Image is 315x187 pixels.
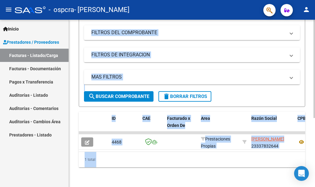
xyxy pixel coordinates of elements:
[91,29,285,36] mat-panel-title: FILTROS DEL COMPROBANTE
[84,47,300,62] mat-expansion-panel-header: FILTROS DE INTEGRACION
[140,112,165,139] datatable-header-cell: CAE
[294,166,309,181] div: Open Intercom Messenger
[5,6,12,13] mat-icon: menu
[112,116,116,121] span: ID
[74,3,130,17] span: - [PERSON_NAME]
[88,93,96,100] mat-icon: search
[165,112,198,139] datatable-header-cell: Facturado x Orden De
[109,112,140,139] datatable-header-cell: ID
[142,116,150,121] span: CAE
[79,152,305,167] div: 1 total
[251,116,277,121] span: Razón Social
[201,136,230,148] span: Prestaciones Propias
[163,94,207,99] span: Borrar Filtros
[84,25,300,40] mat-expansion-panel-header: FILTROS DEL COMPROBANTE
[249,112,295,139] datatable-header-cell: Razón Social
[3,39,59,46] span: Prestadores / Proveedores
[297,116,309,121] span: CPBT
[251,136,293,148] div: 23337832644
[3,26,19,32] span: Inicio
[91,74,285,80] mat-panel-title: MAS FILTROS
[91,51,285,58] mat-panel-title: FILTROS DE INTEGRACION
[198,112,240,139] datatable-header-cell: Area
[112,140,122,144] span: 4468
[303,6,310,13] mat-icon: person
[201,116,210,121] span: Area
[163,93,170,100] mat-icon: delete
[84,70,300,84] mat-expansion-panel-header: MAS FILTROS
[158,91,211,102] button: Borrar Filtros
[167,116,190,128] span: Facturado x Orden De
[84,91,154,102] button: Buscar Comprobante
[49,3,74,17] span: - ospcra
[88,94,149,99] span: Buscar Comprobante
[251,136,284,141] span: [PERSON_NAME]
